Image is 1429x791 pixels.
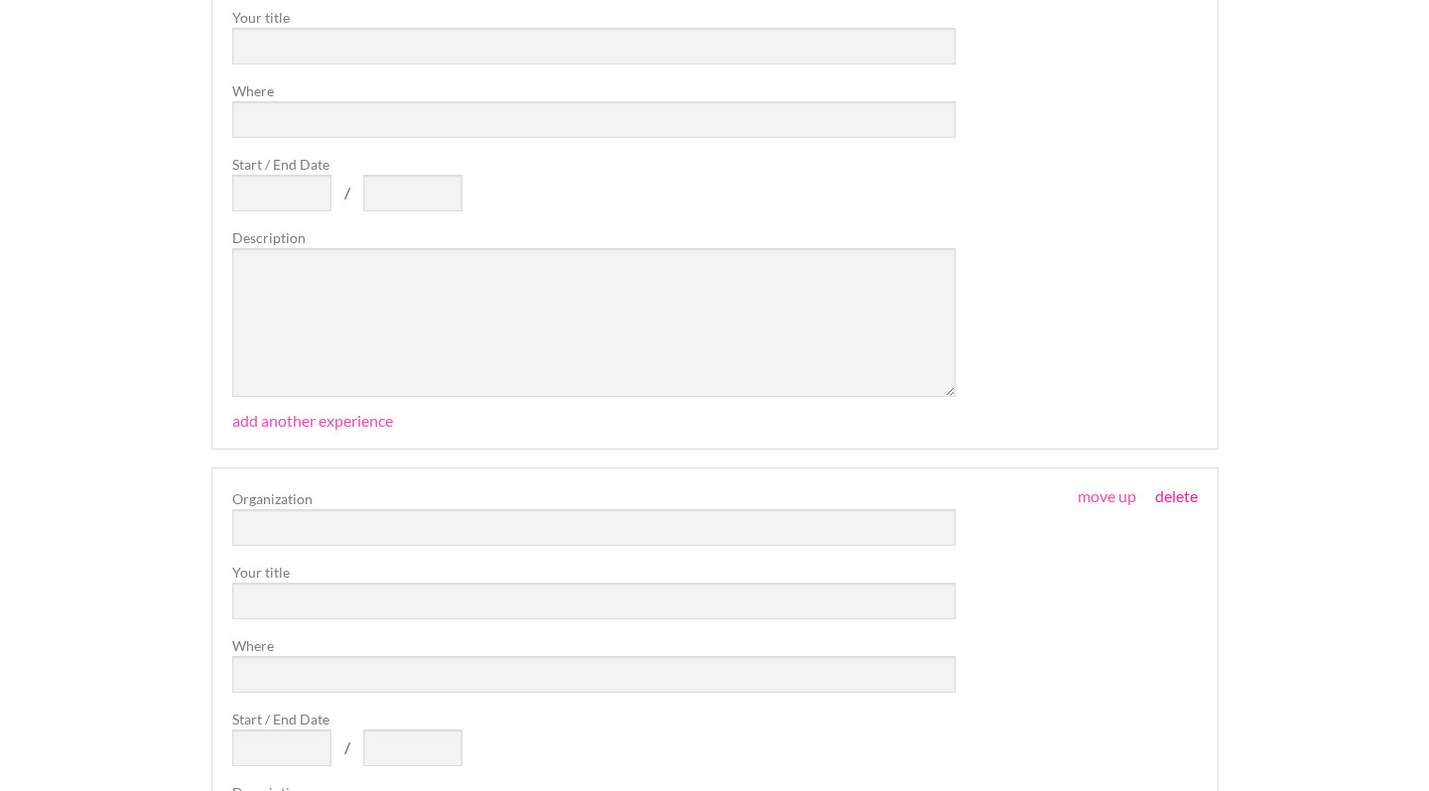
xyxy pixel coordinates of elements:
label: Your title [232,562,957,583]
label: Organization [232,488,957,509]
span: / [334,185,360,200]
input: Title [232,28,957,65]
input: Where [232,101,957,138]
input: Title [232,583,957,619]
textarea: Description [232,248,957,397]
label: Description [232,227,957,248]
label: Start / End Date [232,154,957,175]
label: Start / End Date [232,709,957,729]
label: Where [232,635,957,656]
label: Where [232,80,957,101]
input: Organization [232,509,957,546]
input: Where [232,656,957,693]
a: add another experience [232,411,393,430]
span: / [334,739,360,755]
a: move up [1078,486,1136,505]
a: delete [1155,486,1198,505]
label: Your title [232,7,957,28]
